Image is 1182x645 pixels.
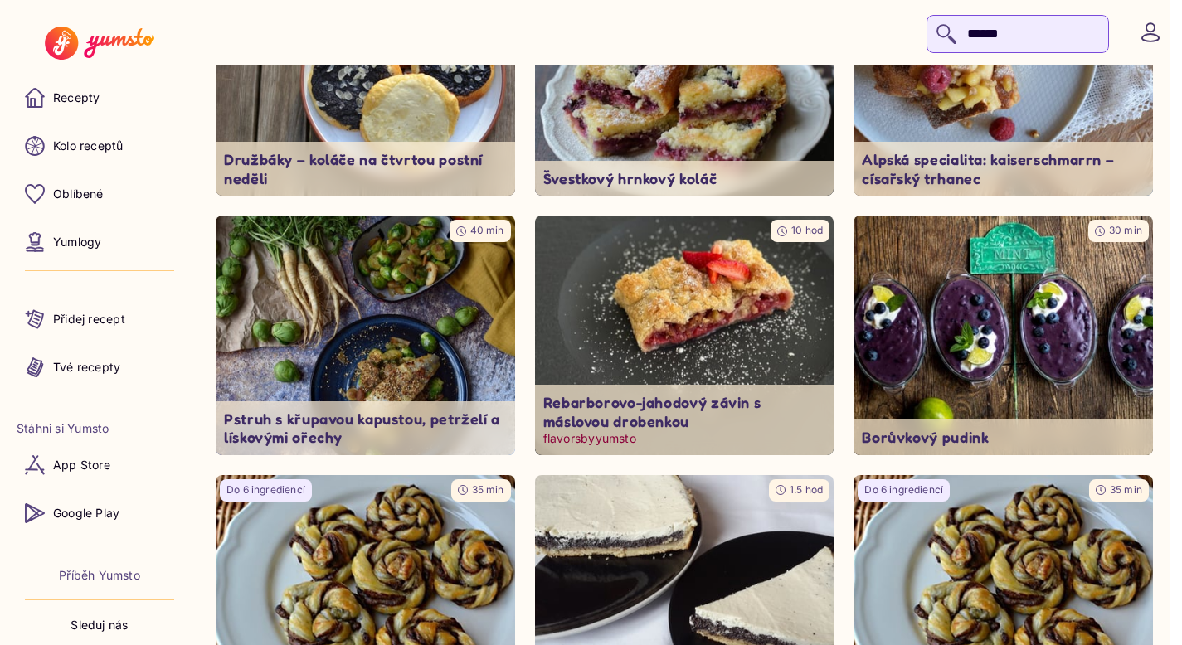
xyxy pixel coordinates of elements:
[53,138,124,154] p: Kolo receptů
[854,216,1153,455] a: undefined30 minBorůvkový pudink
[53,505,119,521] p: Google Play
[543,169,826,188] p: Švestkový hrnkový koláč
[59,567,140,584] a: Příběh Yumsto
[1110,483,1142,496] span: 35 min
[472,483,504,496] span: 35 min
[17,222,182,262] a: Yumlogy
[17,174,182,214] a: Oblíbené
[53,186,104,202] p: Oblíbené
[53,359,120,376] p: Tvé recepty
[224,150,507,187] p: Družbáky – koláče na čtvrtou postní neděli
[216,216,515,455] a: undefined40 minPstruh s křupavou kapustou, petrželí a lískovými ořechy
[216,216,515,455] img: undefined
[862,428,1145,447] p: Borůvkový pudink
[791,224,823,236] span: 10 hod
[470,224,504,236] span: 40 min
[1109,224,1142,236] span: 30 min
[543,393,826,430] p: Rebarborovo-jahodový závin s máslovou drobenkou
[854,216,1153,455] img: undefined
[53,234,101,250] p: Yumlogy
[864,483,943,497] p: Do 6 ingrediencí
[528,210,842,461] img: undefined
[53,457,110,473] p: App Store
[17,78,182,118] a: Recepty
[790,483,823,496] span: 1.5 hod
[53,311,125,327] p: Přidej recept
[45,27,153,60] img: Yumsto logo
[17,347,182,387] a: Tvé recepty
[17,299,182,339] a: Přidej recept
[17,126,182,166] a: Kolo receptů
[53,90,100,106] p: Recepty
[17,420,182,437] li: Stáhni si Yumsto
[17,445,182,485] a: App Store
[224,410,507,447] p: Pstruh s křupavou kapustou, petrželí a lískovými ořechy
[226,483,305,497] p: Do 6 ingrediencí
[17,493,182,533] a: Google Play
[862,150,1145,187] p: Alpská specialita: kaiserschmarrn – císařský trhanec
[71,617,128,633] p: Sleduj nás
[535,216,834,455] a: undefined10 hodRebarborovo-jahodový závin s máslovou drobenkouflavorsbyyumsto
[543,430,826,447] p: flavorsbyyumsto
